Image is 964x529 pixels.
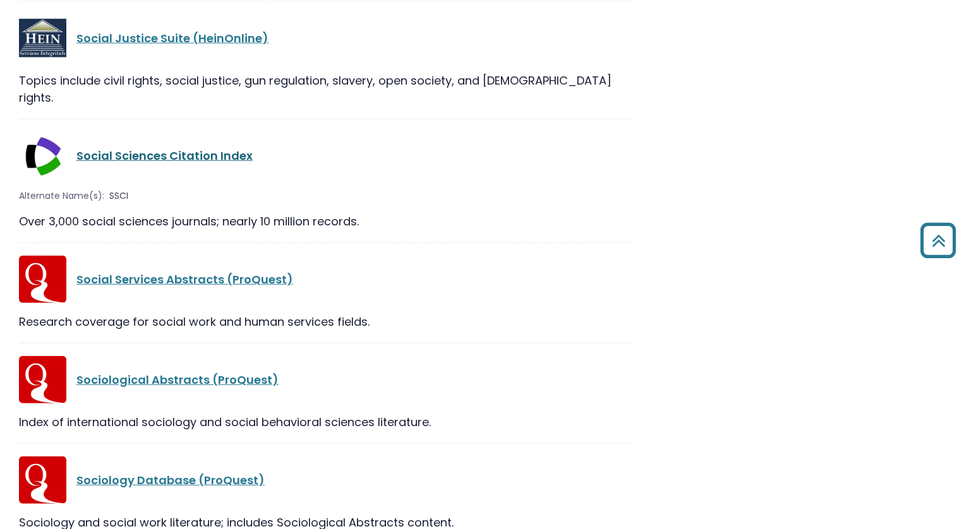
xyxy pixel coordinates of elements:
a: Social Services Abstracts (ProQuest) [76,271,293,287]
div: Research coverage for social work and human services fields. [19,313,631,330]
p: Topics include civil rights, social justice, gun regulation, slavery, open society, and [DEMOGRAP... [19,72,631,106]
a: Sociology Database (ProQuest) [76,472,265,488]
a: Sociological Abstracts (ProQuest) [76,372,279,388]
a: Social Justice Suite (HeinOnline) [76,30,268,46]
div: Over 3,000 social sciences journals; nearly 10 million records. [19,213,631,230]
span: Alternate Name(s): [19,189,104,203]
a: Social Sciences Citation Index [76,148,253,163]
a: Back to Top [915,229,961,252]
span: SSCI [109,189,128,203]
div: Index of international sociology and social behavioral sciences literature. [19,413,631,431]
